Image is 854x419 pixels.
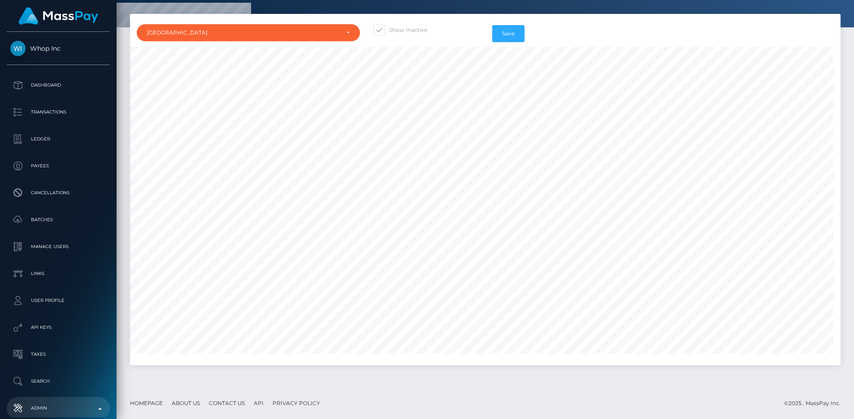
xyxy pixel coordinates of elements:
[10,348,106,361] p: Taxes
[10,402,106,415] p: Admin
[492,25,525,42] button: Save
[269,396,324,410] a: Privacy Policy
[7,262,110,285] a: Links
[7,236,110,258] a: Manage Users
[10,132,106,146] p: Ledger
[7,74,110,96] a: Dashboard
[205,396,248,410] a: Contact Us
[10,294,106,307] p: User Profile
[10,41,26,56] img: Whop Inc
[784,398,847,408] div: © 2025 , MassPay Inc.
[126,396,166,410] a: Homepage
[7,343,110,366] a: Taxes
[7,370,110,393] a: Search
[10,79,106,92] p: Dashboard
[10,159,106,173] p: Payees
[10,240,106,253] p: Manage Users
[10,321,106,334] p: API Keys
[7,182,110,204] a: Cancellations
[10,267,106,280] p: Links
[7,289,110,312] a: User Profile
[7,44,110,52] span: Whop Inc
[137,24,360,41] button: Brazil
[18,7,98,25] img: MassPay Logo
[10,186,106,200] p: Cancellations
[147,29,339,36] div: [GEOGRAPHIC_DATA]
[7,101,110,123] a: Transactions
[7,128,110,150] a: Ledger
[7,316,110,339] a: API Keys
[10,213,106,227] p: Batches
[250,396,267,410] a: API
[10,375,106,388] p: Search
[10,105,106,119] p: Transactions
[7,155,110,177] a: Payees
[168,396,204,410] a: About Us
[373,24,427,36] label: Show Inactive
[7,209,110,231] a: Batches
